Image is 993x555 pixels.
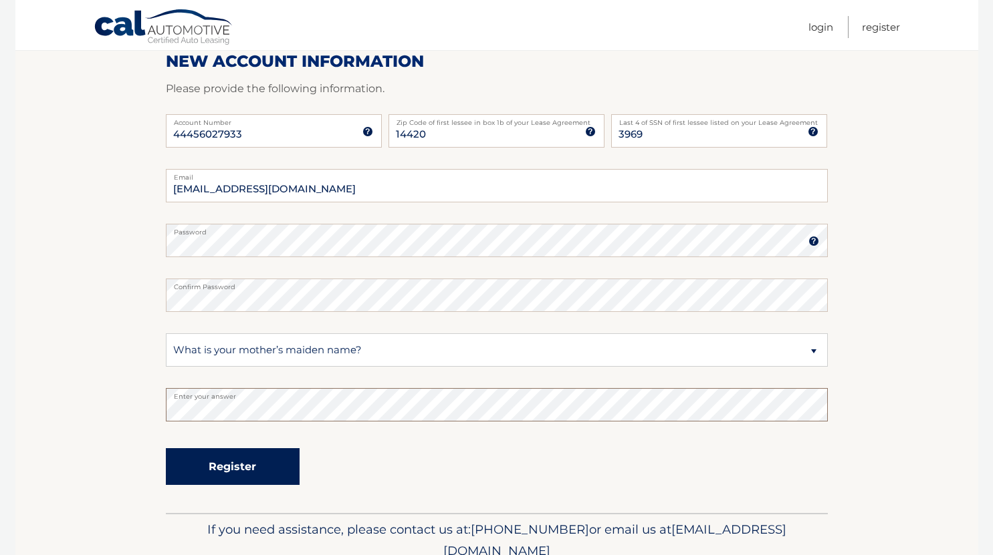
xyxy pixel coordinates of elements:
[166,279,828,289] label: Confirm Password
[389,114,604,148] input: Zip Code
[808,16,833,38] a: Login
[94,9,234,47] a: Cal Automotive
[808,236,819,246] img: tooltip.svg
[166,169,828,202] input: Email
[166,169,828,180] label: Email
[166,114,382,148] input: Account Number
[389,114,604,125] label: Zip Code of first lessee in box 1b of your Lease Agreement
[611,114,827,125] label: Last 4 of SSN of first lessee listed on your Lease Agreement
[166,448,300,485] button: Register
[471,522,589,537] span: [PHONE_NUMBER]
[808,126,818,137] img: tooltip.svg
[611,114,827,148] input: SSN or EIN (last 4 digits only)
[585,126,596,137] img: tooltip.svg
[362,126,373,137] img: tooltip.svg
[166,51,828,71] h2: New Account Information
[166,224,828,234] label: Password
[166,388,828,399] label: Enter your answer
[166,79,828,98] p: Please provide the following information.
[862,16,900,38] a: Register
[166,114,382,125] label: Account Number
